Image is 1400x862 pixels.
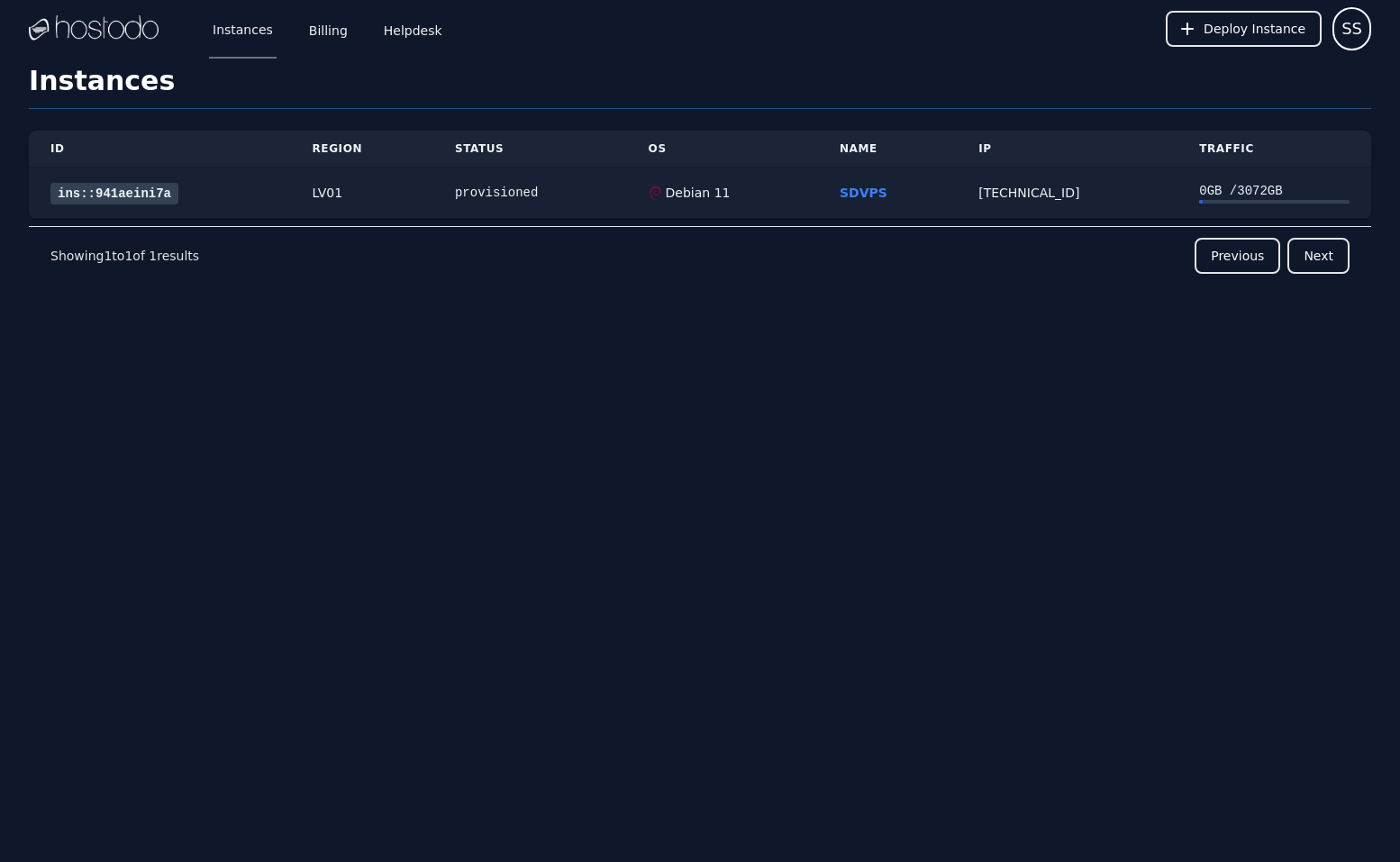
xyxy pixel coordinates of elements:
button: Deploy Instance [1166,11,1322,47]
img: Logo [29,15,159,42]
th: IP [957,131,1177,168]
span: 1 [124,249,132,263]
th: Name [818,131,957,168]
div: 0 GB / 3072 GB [1199,182,1350,200]
button: Next [1287,238,1350,274]
th: Status [433,131,627,168]
a: SDVPS [840,186,887,200]
span: Deploy Instance [1204,20,1305,38]
nav: Pagination [29,226,1371,285]
th: Region [291,131,433,168]
button: User menu [1332,7,1371,50]
a: ins::941aeini7a [50,183,178,204]
p: Showing to of results [50,247,199,265]
div: LV01 [313,184,412,202]
th: ID [29,131,291,168]
button: Previous [1195,238,1280,274]
img: Debian 11 [649,186,662,200]
span: 1 [149,249,157,263]
span: SS [1341,16,1362,41]
h1: Instances [29,65,1371,109]
th: OS [627,131,818,168]
div: Debian 11 [662,184,731,202]
div: [TECHNICAL_ID] [978,184,1156,202]
div: provisioned [455,184,605,202]
th: Traffic [1177,131,1371,168]
span: 1 [104,249,112,263]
